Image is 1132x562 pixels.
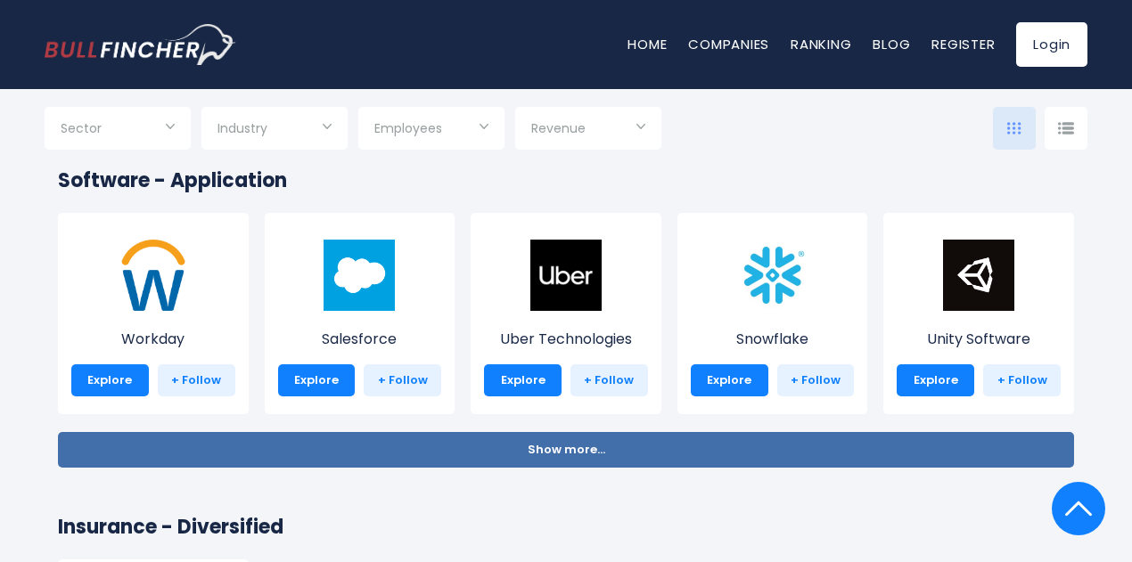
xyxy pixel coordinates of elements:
[45,24,236,65] img: bullfincher logo
[217,120,267,136] span: Industry
[71,364,149,396] a: Explore
[374,120,442,136] span: Employees
[897,329,1061,350] p: Unity Software
[58,166,1074,195] h2: Software - Application
[691,274,855,350] a: Snowflake
[278,364,356,396] a: Explore
[531,114,645,146] input: Selection
[983,364,1061,396] a: + Follow
[873,35,910,53] a: Blog
[1058,122,1074,134] img: icon-comp-list-view.svg
[324,240,395,311] img: CRM.png
[530,240,602,311] img: UBER.jpeg
[217,114,332,146] input: Selection
[58,512,1074,542] h2: Insurance - Diversified
[791,35,851,53] a: Ranking
[691,364,768,396] a: Explore
[364,364,441,396] a: + Follow
[628,35,667,53] a: Home
[278,329,442,350] p: Salesforce
[484,329,648,350] p: Uber Technologies
[158,364,235,396] a: + Follow
[528,444,605,457] span: Show more...
[688,35,769,53] a: Companies
[118,240,189,311] img: WDAY.png
[484,274,648,350] a: Uber Technologies
[777,364,855,396] a: + Follow
[61,114,175,146] input: Selection
[45,24,236,65] a: Go to homepage
[737,240,808,311] img: SNOW.png
[570,364,648,396] a: + Follow
[897,274,1061,350] a: Unity Software
[484,364,562,396] a: Explore
[1016,22,1087,67] a: Login
[943,240,1014,311] img: U.png
[897,364,974,396] a: Explore
[58,432,1074,468] button: Show more...
[931,35,995,53] a: Register
[691,329,855,350] p: Snowflake
[61,120,102,136] span: Sector
[71,274,235,350] a: Workday
[531,120,586,136] span: Revenue
[71,329,235,350] p: Workday
[374,114,488,146] input: Selection
[278,274,442,350] a: Salesforce
[1007,122,1021,134] img: icon-comp-grid.svg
